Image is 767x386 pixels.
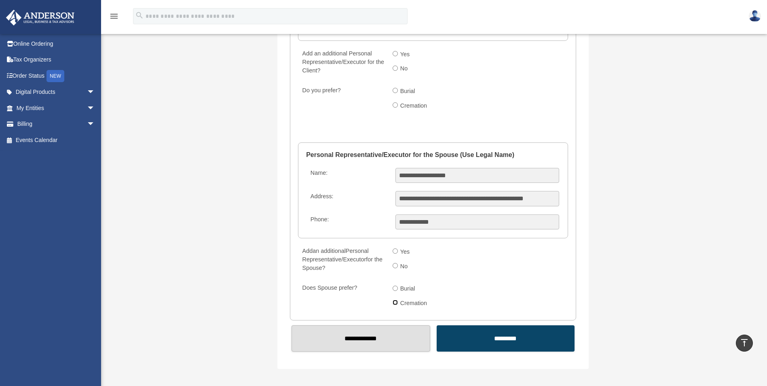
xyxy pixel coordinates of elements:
[398,48,413,61] label: Yes
[313,248,346,254] span: an additional
[398,63,411,76] label: No
[6,52,107,68] a: Tax Organizers
[109,14,119,21] a: menu
[299,85,386,114] label: Do you prefer?
[398,260,411,273] label: No
[6,84,107,100] a: Digital Productsarrow_drop_down
[299,246,386,274] label: Add for the Spouse?
[307,191,389,206] label: Address:
[135,11,144,20] i: search
[307,214,389,230] label: Phone:
[398,85,418,98] label: Burial
[306,143,560,167] legend: Personal Representative/Executor for the Spouse (Use Legal Name)
[6,100,107,116] a: My Entitiesarrow_drop_down
[87,116,103,133] span: arrow_drop_down
[740,338,749,348] i: vertical_align_top
[299,283,386,312] label: Does Spouse prefer?
[87,100,103,117] span: arrow_drop_down
[6,132,107,148] a: Events Calendar
[299,48,386,77] label: Add an additional Personal Representative/Executor for the Client?
[398,283,418,296] label: Burial
[398,100,431,112] label: Cremation
[6,116,107,132] a: Billingarrow_drop_down
[6,36,107,52] a: Online Ordering
[398,246,413,259] label: Yes
[4,10,77,25] img: Anderson Advisors Platinum Portal
[109,11,119,21] i: menu
[398,297,431,310] label: Cremation
[749,10,761,22] img: User Pic
[736,335,753,352] a: vertical_align_top
[6,68,107,84] a: Order StatusNEW
[46,70,64,82] div: NEW
[307,168,389,183] label: Name:
[87,84,103,101] span: arrow_drop_down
